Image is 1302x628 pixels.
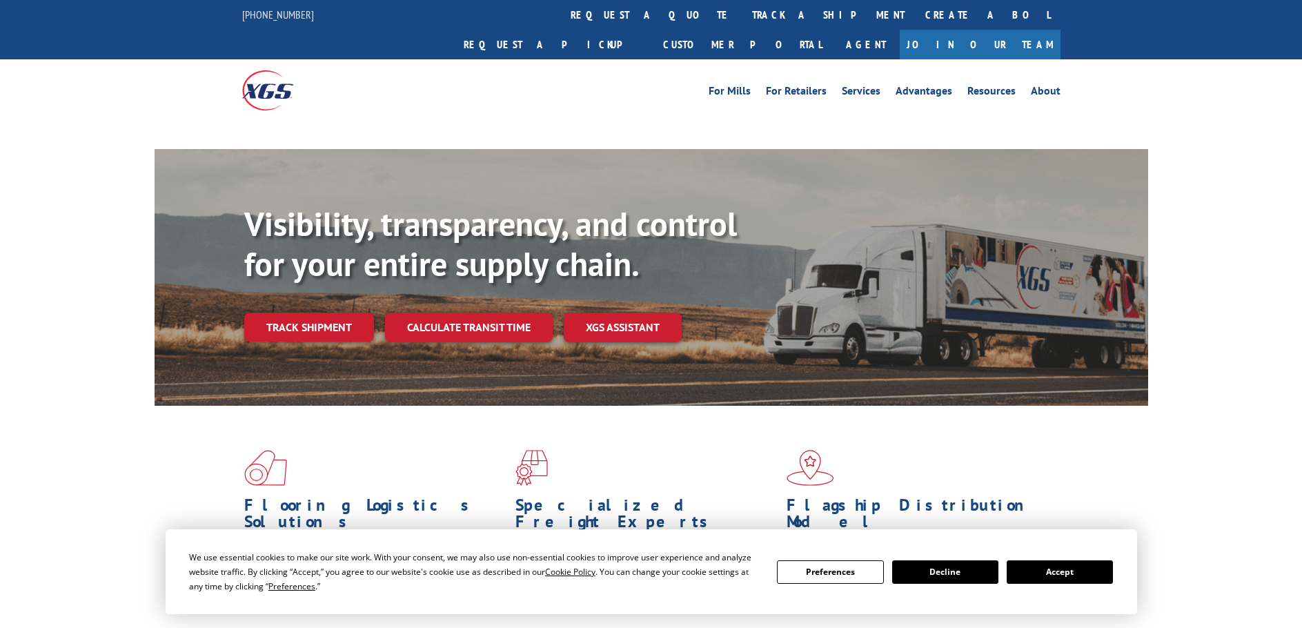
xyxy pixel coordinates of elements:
[515,599,687,615] a: Learn More >
[515,450,548,486] img: xgs-icon-focused-on-flooring-red
[564,313,682,342] a: XGS ASSISTANT
[777,560,883,584] button: Preferences
[166,529,1137,614] div: Cookie Consent Prompt
[244,202,737,285] b: Visibility, transparency, and control for your entire supply chain.
[709,86,751,101] a: For Mills
[244,450,287,486] img: xgs-icon-total-supply-chain-intelligence-red
[545,566,595,578] span: Cookie Policy
[1007,560,1113,584] button: Accept
[1031,86,1061,101] a: About
[242,8,314,21] a: [PHONE_NUMBER]
[896,86,952,101] a: Advantages
[766,86,827,101] a: For Retailers
[244,313,374,342] a: Track shipment
[244,497,505,537] h1: Flooring Logistics Solutions
[453,30,653,59] a: Request a pickup
[189,550,760,593] div: We use essential cookies to make our site work. With your consent, we may also use non-essential ...
[385,313,553,342] a: Calculate transit time
[787,450,834,486] img: xgs-icon-flagship-distribution-model-red
[832,30,900,59] a: Agent
[787,497,1047,537] h1: Flagship Distribution Model
[244,599,416,615] a: Learn More >
[268,580,315,592] span: Preferences
[892,560,998,584] button: Decline
[967,86,1016,101] a: Resources
[900,30,1061,59] a: Join Our Team
[515,497,776,537] h1: Specialized Freight Experts
[653,30,832,59] a: Customer Portal
[842,86,880,101] a: Services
